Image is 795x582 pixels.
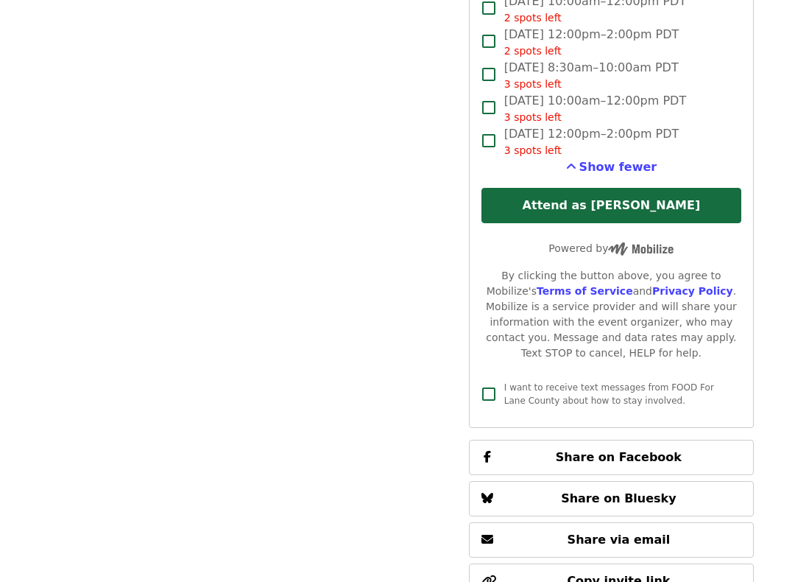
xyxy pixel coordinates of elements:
[469,440,754,475] button: Share on Facebook
[504,382,714,406] span: I want to receive text messages from FOOD For Lane County about how to stay involved.
[504,78,562,90] span: 3 spots left
[548,242,674,254] span: Powered by
[504,125,679,158] span: [DATE] 12:00pm–2:00pm PDT
[561,491,676,505] span: Share on Bluesky
[504,26,679,59] span: [DATE] 12:00pm–2:00pm PDT
[469,481,754,516] button: Share on Bluesky
[568,533,671,547] span: Share via email
[504,45,562,57] span: 2 spots left
[537,285,633,297] a: Terms of Service
[556,450,682,464] span: Share on Facebook
[481,188,741,223] button: Attend as [PERSON_NAME]
[579,160,657,174] span: Show fewer
[469,522,754,558] button: Share via email
[481,268,741,361] div: By clicking the button above, you agree to Mobilize's and . Mobilize is a service provider and wi...
[504,111,562,123] span: 3 spots left
[504,59,679,92] span: [DATE] 8:30am–10:00am PDT
[566,158,657,176] button: See more timeslots
[504,144,562,156] span: 3 spots left
[504,92,686,125] span: [DATE] 10:00am–12:00pm PDT
[652,285,733,297] a: Privacy Policy
[608,242,674,256] img: Powered by Mobilize
[504,12,562,24] span: 2 spots left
